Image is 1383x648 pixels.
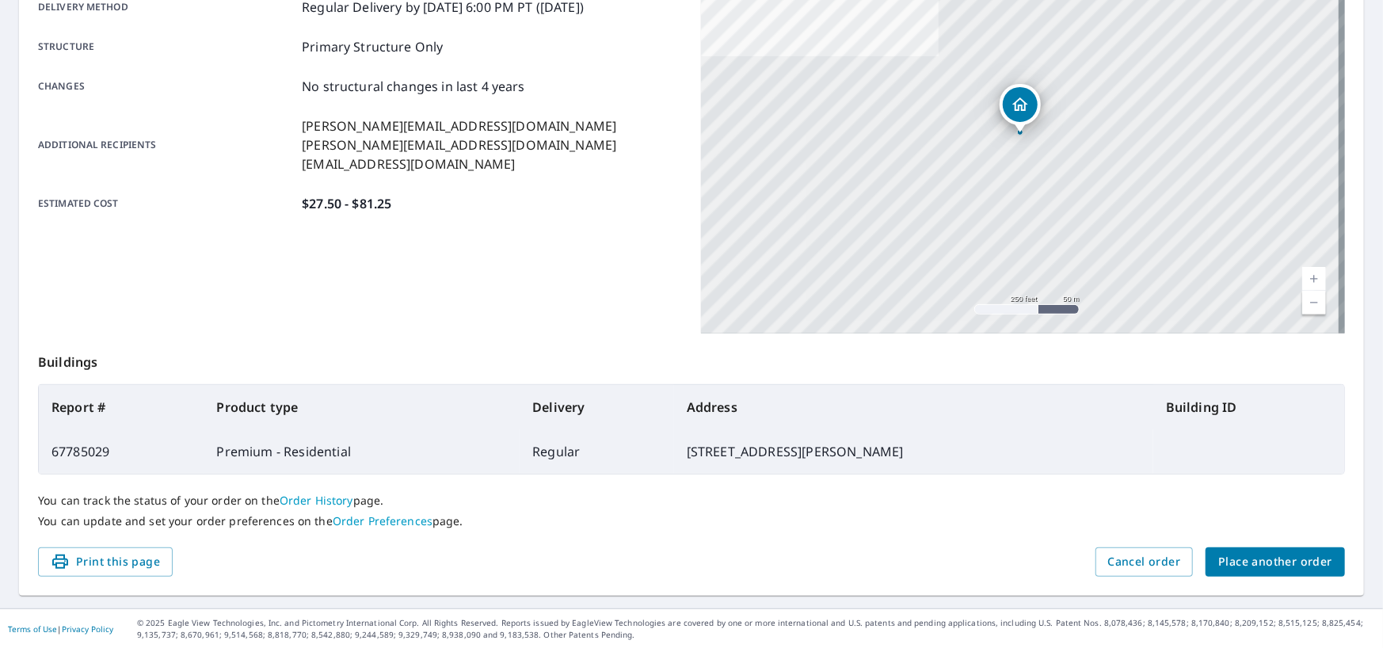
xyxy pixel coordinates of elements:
p: | [8,624,113,634]
p: Additional recipients [38,116,295,173]
th: Delivery [520,385,674,429]
a: Current Level 17, Zoom Out [1302,291,1326,314]
p: Structure [38,37,295,56]
p: $27.50 - $81.25 [302,194,391,213]
td: Premium - Residential [204,429,520,474]
a: Privacy Policy [62,623,113,635]
th: Report # [39,385,204,429]
a: Order History [280,493,353,508]
p: Changes [38,77,295,96]
span: Print this page [51,552,160,572]
p: You can track the status of your order on the page. [38,494,1345,508]
td: 67785029 [39,429,204,474]
span: Place another order [1218,552,1332,572]
p: [EMAIL_ADDRESS][DOMAIN_NAME] [302,154,616,173]
p: © 2025 Eagle View Technologies, Inc. and Pictometry International Corp. All Rights Reserved. Repo... [137,617,1375,641]
div: Dropped pin, building 1, Residential property, 2971 Spanntown Rd Arrington, TN 37014 [1000,84,1041,133]
p: Estimated cost [38,194,295,213]
td: [STREET_ADDRESS][PERSON_NAME] [674,429,1153,474]
th: Product type [204,385,520,429]
p: Primary Structure Only [302,37,443,56]
p: Buildings [38,334,1345,384]
a: Current Level 17, Zoom In [1302,267,1326,291]
button: Cancel order [1095,547,1194,577]
th: Building ID [1153,385,1344,429]
p: No structural changes in last 4 years [302,77,525,96]
button: Print this page [38,547,173,577]
button: Place another order [1206,547,1345,577]
span: Cancel order [1108,552,1181,572]
a: Terms of Use [8,623,57,635]
p: [PERSON_NAME][EMAIL_ADDRESS][DOMAIN_NAME] [302,116,616,135]
td: Regular [520,429,674,474]
p: You can update and set your order preferences on the page. [38,514,1345,528]
th: Address [674,385,1153,429]
a: Order Preferences [333,513,432,528]
p: [PERSON_NAME][EMAIL_ADDRESS][DOMAIN_NAME] [302,135,616,154]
